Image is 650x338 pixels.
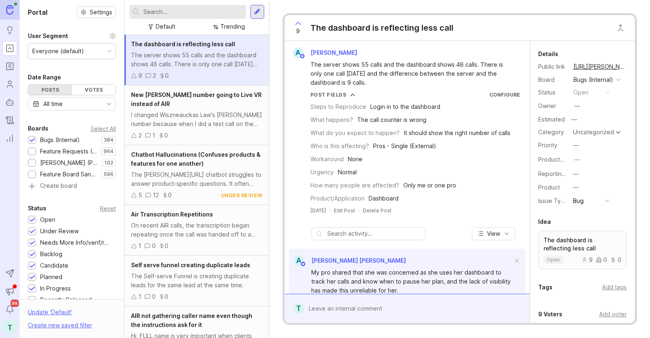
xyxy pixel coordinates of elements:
div: Estimated [538,117,565,122]
label: Issue Type [538,197,568,204]
div: Planned [40,273,62,282]
a: Chatbot Hallucinations (Confuses products & features for one another)The [PERSON_NAME][URL] chatb... [125,145,269,205]
div: Select All [91,126,116,131]
button: Post Fields [310,91,356,98]
div: Status [538,88,567,97]
div: — [574,101,580,110]
div: Status [28,203,46,213]
a: Create board [28,183,116,190]
div: My pro shared that she was concerned as she uses her dashboard to track her calls and know when t... [311,268,512,295]
span: The dashboard is reflecting less call [131,41,235,47]
div: Add voter [599,310,627,319]
div: Post Fields [310,91,347,98]
img: member badge [299,53,305,59]
div: 0 [610,257,621,263]
div: Feature Board Sandbox [DATE] [40,170,97,179]
a: Autopilot [2,95,17,110]
div: [PERSON_NAME] (Public) [40,158,98,167]
div: 0 [165,241,168,250]
div: A [293,47,303,58]
div: The Self-serve Funnel is creating duplicate leads for the same lead at the same time. [131,272,263,290]
div: 9 [582,257,593,263]
div: Posts [28,85,72,95]
span: [PERSON_NAME] [310,49,357,56]
div: Reset [100,206,116,211]
div: Public link [538,62,567,71]
div: Trending [220,22,245,31]
div: 9 Voters [538,309,562,319]
div: It should show the right number of calls [404,128,510,137]
div: — [569,114,580,125]
div: Needs More Info/verif/repro [40,238,112,247]
div: Workaround [310,155,344,164]
div: Edit Post [334,207,355,214]
div: under review [221,192,263,199]
div: Who is this affecting? [310,142,369,151]
label: Product [538,184,560,191]
a: Configure [489,92,520,98]
span: 99 [11,300,19,307]
div: · [329,207,331,214]
div: Idea [538,217,551,227]
div: What happens? [310,115,353,124]
div: Product/Application [310,194,365,203]
div: — [573,169,579,178]
div: Default [156,22,175,31]
span: Chatbot Hallucinations (Confuses products & features for one another) [131,151,260,167]
span: Self serve funnel creating duplicate leads [131,261,250,268]
p: open [547,257,560,263]
div: 0 [165,71,169,80]
div: Uncategorized [573,129,614,135]
button: ProductboardID [572,154,582,165]
span: New [PERSON_NAME] number going to Live VR instead of AIR [131,91,262,107]
div: 12 [153,191,159,200]
div: How many people are affected? [310,181,399,190]
a: Roadmaps [2,59,17,74]
div: — [573,141,579,150]
a: Self serve funnel creating duplicate leadsThe Self-serve Funnel is creating duplicate leads for t... [125,256,269,306]
div: Steps to Reproduce [310,102,366,111]
div: A [294,255,304,266]
div: Board [538,75,567,84]
img: member badge [300,261,306,267]
span: AIR not gathering caller name even though the instructions ask for it [131,312,252,328]
div: What do you expect to happen? [310,128,400,137]
span: Settings [90,8,112,16]
div: Normal [338,168,357,177]
button: View [472,227,515,240]
button: Close button [612,20,629,36]
div: Date Range [28,72,61,82]
button: Settings [77,7,116,18]
button: Notifications [2,302,17,317]
div: 0 [164,131,168,140]
button: Announcements [2,284,17,299]
div: The dashboard is reflecting less call [310,22,453,34]
div: Pros - Single (External) [373,142,436,151]
label: Priority [538,142,557,149]
div: 9 [138,71,142,80]
button: T [2,320,17,335]
div: 0 [168,191,172,200]
svg: toggle icon [102,101,116,107]
div: Bugs (Internal) [573,75,613,84]
div: Only me or one pro [403,181,456,190]
a: Portal [2,41,17,56]
a: Reporting [2,131,17,146]
div: Bug [573,196,584,205]
div: 0 [152,292,156,301]
div: 2 [153,71,156,80]
a: The dashboard is reflecting less callThe server shows 55 calls and the dashboard shows 46 calls. ... [125,35,269,86]
a: New [PERSON_NAME] number going to Live VR instead of AIRI changed Wiszneauckas Law's [PERSON_NAME... [125,86,269,145]
p: 964 [104,148,113,155]
div: · [358,207,360,214]
div: Category [538,128,567,137]
div: 0 [596,257,607,263]
a: [URL][PERSON_NAME] [571,61,627,72]
div: On recent AIR calls, the transcription began repeating once the call was handed off to a human ag... [131,221,263,239]
div: I changed Wiszneauckas Law's [PERSON_NAME] number because when I did a test call on the initial n... [131,110,263,128]
div: 2 [138,131,142,140]
p: 102 [104,160,113,166]
div: Update ' Default ' [28,308,72,321]
div: Backlog [40,250,62,259]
